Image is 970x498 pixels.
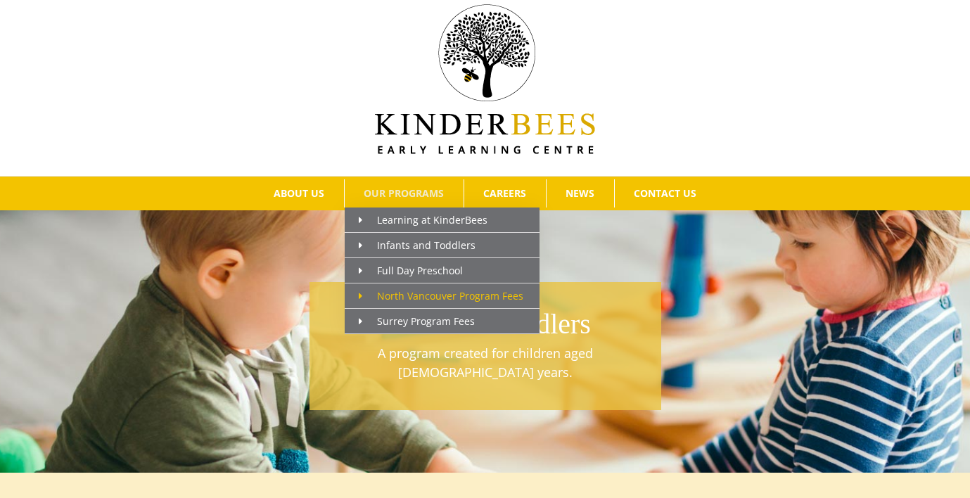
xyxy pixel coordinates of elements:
p: A program created for children aged [DEMOGRAPHIC_DATA] years. [317,344,654,382]
a: Infants and Toddlers [345,233,540,258]
a: Surrey Program Fees [345,309,540,334]
span: CAREERS [483,189,526,198]
img: Kinder Bees Logo [375,4,595,154]
span: Surrey Program Fees [359,314,475,328]
a: CAREERS [464,179,546,207]
a: OUR PROGRAMS [345,179,464,207]
span: Learning at KinderBees [359,213,487,226]
span: North Vancouver Program Fees [359,289,523,302]
a: CONTACT US [615,179,716,207]
a: ABOUT US [255,179,344,207]
span: ABOUT US [274,189,324,198]
h1: Infants & Toddlers [317,305,654,344]
a: North Vancouver Program Fees [345,283,540,309]
span: OUR PROGRAMS [364,189,444,198]
span: CONTACT US [634,189,696,198]
span: Infants and Toddlers [359,238,476,252]
nav: Main Menu [21,177,949,210]
span: NEWS [566,189,594,198]
a: Learning at KinderBees [345,207,540,233]
a: NEWS [547,179,614,207]
a: Full Day Preschool [345,258,540,283]
span: Full Day Preschool [359,264,463,277]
